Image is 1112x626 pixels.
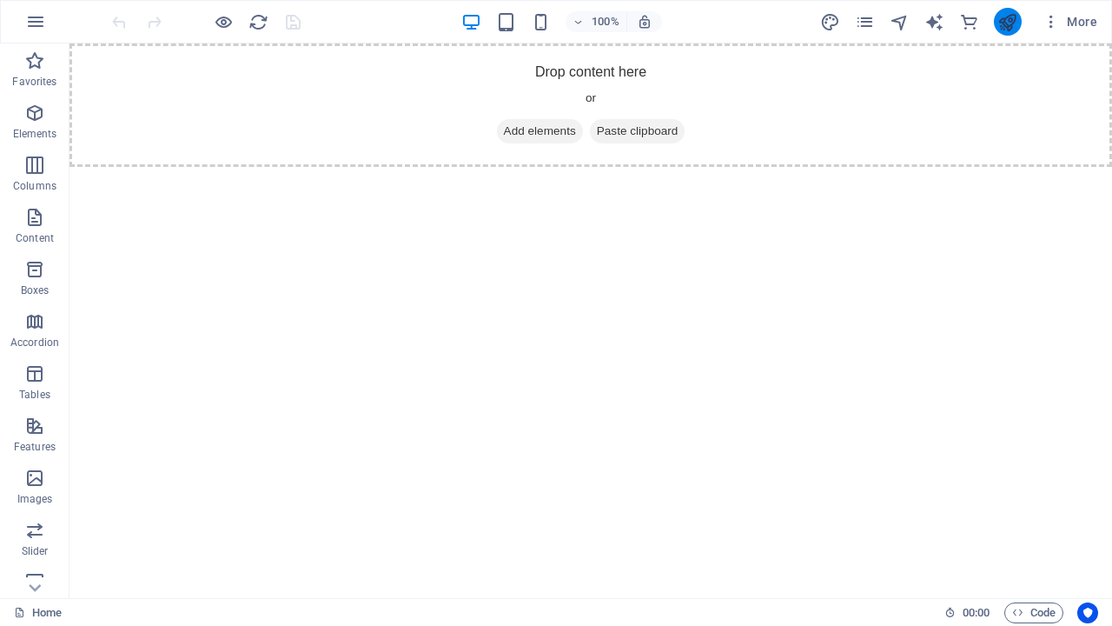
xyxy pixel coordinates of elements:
[427,76,513,100] span: Add elements
[944,603,990,623] h6: Session time
[22,544,49,558] p: Slider
[566,11,627,32] button: 100%
[13,179,56,193] p: Columns
[890,11,910,32] button: navigator
[855,11,876,32] button: pages
[1036,8,1104,36] button: More
[12,75,56,89] p: Favorites
[1042,13,1097,30] span: More
[248,11,268,32] button: reload
[924,12,944,32] i: AI Writer
[213,11,234,32] button: Click here to leave preview mode and continue editing
[19,388,50,402] p: Tables
[16,231,54,245] p: Content
[21,283,50,297] p: Boxes
[520,76,616,100] span: Paste clipboard
[1004,603,1063,623] button: Code
[14,440,56,454] p: Features
[592,11,619,32] h6: 100%
[14,603,62,623] a: Click to cancel selection. Double-click to open Pages
[17,492,53,506] p: Images
[248,12,268,32] i: Reload page
[820,12,840,32] i: Design (Ctrl+Alt+Y)
[963,603,990,623] span: 00 00
[820,11,841,32] button: design
[13,127,57,141] p: Elements
[997,12,1017,32] i: Publish
[10,336,59,350] p: Accordion
[994,8,1022,36] button: publish
[959,12,979,32] i: Commerce
[959,11,980,32] button: commerce
[637,14,652,30] i: On resize automatically adjust zoom level to fit chosen device.
[924,11,945,32] button: text_generator
[855,12,875,32] i: Pages (Ctrl+Alt+S)
[1077,603,1098,623] button: Usercentrics
[1012,603,1056,623] span: Code
[890,12,910,32] i: Navigator
[975,606,977,619] span: :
